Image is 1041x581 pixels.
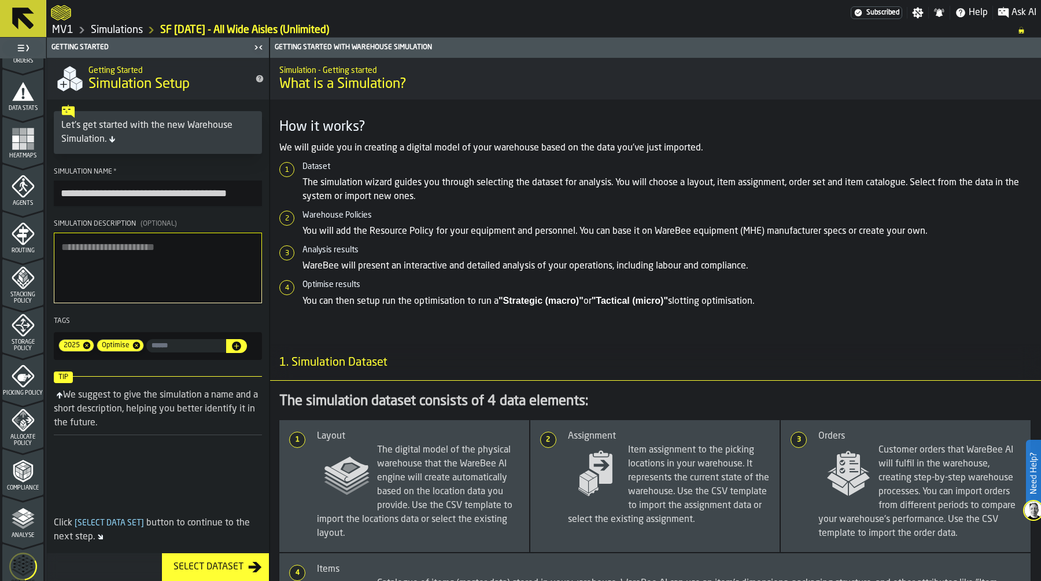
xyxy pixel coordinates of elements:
label: button-toolbar-Simulation Name [54,168,262,206]
span: 1 [290,436,304,444]
span: Allocate Policy [2,434,43,447]
li: menu Agents [2,164,43,210]
p: You will add the Resource Policy for your equipment and personnel. You can base it on WareBee equ... [302,225,1032,238]
header: Getting Started [47,38,269,58]
div: We suggest to give the simulation a name and a short description, helping you better identify it ... [54,391,258,428]
a: link-to-/wh/i/3ccf57d1-1e0c-4a81-a3bb-c2011c5f0d50/simulations/c2c5498d-9b6a-4812-bae3-d5910b1406b4 [160,24,329,36]
li: menu Picking Policy [2,354,43,400]
span: Remove tag [82,341,94,350]
span: Tip [54,372,73,383]
span: Select Data Set [72,519,146,527]
span: Optimise [97,341,132,350]
li: menu Compliance [2,448,43,495]
a: link-to-/wh/i/3ccf57d1-1e0c-4a81-a3bb-c2011c5f0d50 [52,24,73,36]
h3: How it works? [279,118,1032,137]
label: button-toggle-Ask AI [993,6,1041,20]
input: input-value- input-value- [146,339,226,352]
label: input-value- [146,339,226,352]
span: 2025 [59,341,82,350]
li: menu Heatmaps [2,116,43,163]
span: Help [969,6,988,20]
div: Menu Subscription [851,6,902,19]
span: Analyse [2,532,43,539]
header: Getting Started with Warehouse Simulation [270,38,1041,58]
span: Simulation Setup [88,75,190,94]
a: logo-header [51,2,71,23]
input: button-toolbar-Simulation Name [54,181,262,206]
a: link-to-/wh/i/3ccf57d1-1e0c-4a81-a3bb-c2011c5f0d50 [91,24,143,36]
span: Agents [2,200,43,207]
span: Picking Policy [2,390,43,396]
li: menu Routing [2,211,43,258]
strong: "Strategic (macro)" [499,296,584,306]
span: Customer orders that WareBee AI will fulfil in the warehouse, creating step-by-step warehouse pro... [818,443,1021,540]
label: button-toggle-Notifications [929,7,950,19]
span: The digital model of the physical warehouse that the WareBee AI engine will create automatically ... [317,443,520,540]
label: button-toggle-Toggle Full Menu [2,40,43,56]
div: Click button to continue to the next step. [54,516,262,544]
span: 1. Simulation Dataset [270,355,387,371]
nav: Breadcrumb [51,23,1036,37]
span: 2 [541,436,555,444]
div: Items [317,562,1021,576]
div: Let's get started with the new Warehouse Simulation. [61,119,254,146]
li: menu Orders [2,21,43,68]
div: title-Simulation Setup [47,58,269,100]
div: Simulation Name [54,168,262,176]
div: Select Dataset [169,560,248,574]
span: What is a Simulation? [279,75,1032,94]
h6: Dataset [302,162,1032,171]
span: 4 [290,569,304,577]
span: Compliance [2,485,43,491]
span: ] [141,519,144,527]
span: 3 [792,436,806,444]
div: Orders [818,429,1021,443]
h2: Sub Title [88,64,246,75]
a: link-to-/wh/i/3ccf57d1-1e0c-4a81-a3bb-c2011c5f0d50/settings/billing [851,6,902,19]
li: menu Data Stats [2,69,43,115]
span: [ [75,519,77,527]
span: Tags [54,318,70,325]
div: title-What is a Simulation? [270,58,1041,100]
h6: Optimise results [302,280,1032,289]
p: We will guide you in creating a digital model of your warehouse based on the data you've just imp... [279,141,1032,155]
li: menu Storage Policy [2,306,43,352]
h3: title-section-1. Simulation Dataset [270,345,1041,381]
span: Required [113,168,117,176]
div: Getting Started with Warehouse Simulation [272,43,1039,52]
textarea: Simulation Description(Optional) [54,233,262,303]
label: button-toggle-Help [950,6,992,20]
h6: Analysis results [302,245,1032,255]
span: Remove tag [132,341,143,350]
span: Stacking Policy [2,292,43,304]
span: Ask AI [1012,6,1036,20]
strong: "Tactical (micro)" [592,296,668,306]
span: Data Stats [2,105,43,112]
div: The simulation dataset consists of 4 data elements: [279,392,1032,411]
span: Orders [2,58,43,64]
button: button-Select Dataset [162,553,269,581]
li: menu Analyse [2,496,43,542]
li: menu Stacking Policy [2,259,43,305]
span: Storage Policy [2,339,43,352]
p: You can then setup run the optimisation to run a or slotting optimisation. [302,294,1032,308]
span: Simulation Description [54,220,136,227]
li: menu Allocate Policy [2,401,43,447]
label: button-toggle-Settings [907,7,928,19]
div: Assignment [568,429,771,443]
h6: Warehouse Policies [302,211,1032,220]
label: button-toggle-Close me [250,41,267,54]
label: Need Help? [1027,441,1040,506]
p: The simulation wizard guides you through selecting the dataset for analysis. You will choose a la... [302,176,1032,204]
h2: Sub Title [279,64,1032,75]
div: Layout [317,429,520,443]
button: button- [226,339,247,353]
span: Heatmaps [2,153,43,159]
p: WareBee will present an interactive and detailed analysis of your operations, including labour an... [302,259,1032,273]
span: (Optional) [141,220,177,227]
span: Subscribed [866,9,899,17]
span: Routing [2,248,43,254]
span: Item assignment to the picking locations in your warehouse. It represents the current state of th... [568,443,771,527]
div: Getting Started [49,43,250,52]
